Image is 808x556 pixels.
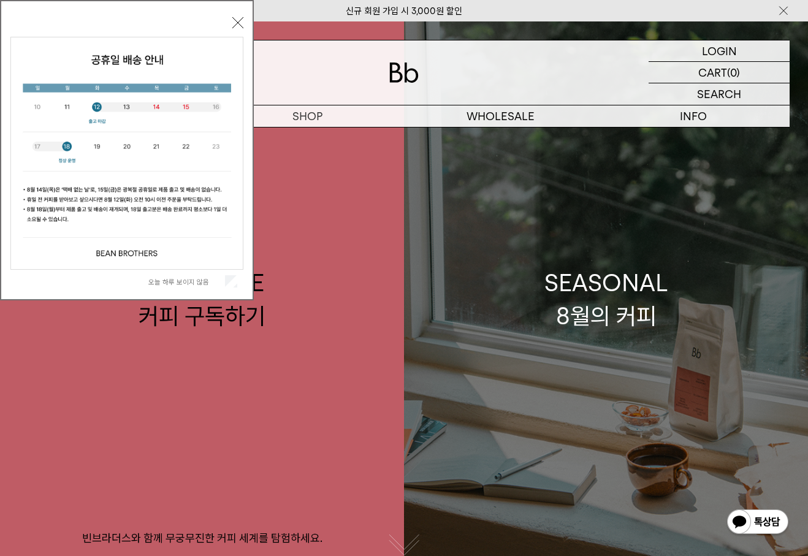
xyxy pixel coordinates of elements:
[389,63,419,83] img: 로고
[649,40,790,62] a: LOGIN
[649,62,790,83] a: CART (0)
[698,62,727,83] p: CART
[727,62,740,83] p: (0)
[346,6,462,17] a: 신규 회원 가입 시 3,000원 할인
[404,105,597,127] p: WHOLESALE
[148,278,223,286] label: 오늘 하루 보이지 않음
[544,267,668,332] div: SEASONAL 8월의 커피
[702,40,737,61] p: LOGIN
[212,105,405,127] a: SHOP
[697,83,741,105] p: SEARCH
[726,508,790,538] img: 카카오톡 채널 1:1 채팅 버튼
[232,17,243,28] button: 닫기
[11,37,243,269] img: cb63d4bbb2e6550c365f227fdc69b27f_113810.jpg
[597,105,790,127] p: INFO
